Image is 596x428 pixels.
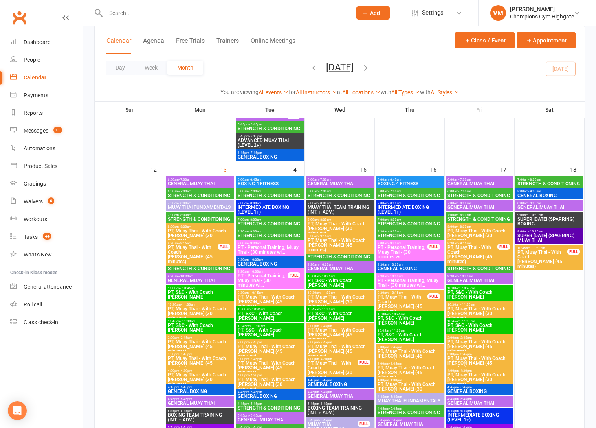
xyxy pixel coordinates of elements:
th: Sat [515,101,585,118]
button: Week [135,61,167,75]
span: 2:00pm [307,324,372,328]
span: - 10:45am [460,286,475,290]
div: Open Intercom Messenger [8,401,27,420]
span: 7:00am [377,218,442,221]
span: - 3:45pm [319,341,332,344]
div: FULL [427,293,440,299]
span: 6:00am [377,190,442,193]
span: GENERAL MUAY THAI [237,114,288,119]
span: PT, S&C - With Coach [PERSON_NAME] [447,290,512,299]
span: 3:00pm [167,352,232,356]
span: - 8:30am [319,218,331,221]
strong: for [289,89,296,95]
span: 10:45am [377,329,442,332]
span: - 6:45pm [249,123,262,126]
span: SUPER [DATE] (SPARRING) BOXING [517,217,582,226]
span: - 10:30am [528,230,543,233]
span: 9:30am [237,291,302,295]
a: All Styles [431,89,459,96]
span: BOXING 4 FITNESS [237,181,302,186]
div: Payments [24,92,48,98]
span: GENERAL BOXING [517,193,582,198]
span: PT, Muay Thai - With Coach [PERSON_NAME] (45 minutes) [167,356,232,370]
button: Free Trials [176,37,205,54]
span: Add [370,10,380,16]
span: 6:00am [237,178,302,181]
span: GENERAL MUAY THAI [447,278,512,283]
span: PT, Muay Thai - With Coach [PERSON_NAME] (45 minutes) [447,245,498,264]
span: 8:30am [377,230,442,233]
a: Tasks 44 [10,228,83,246]
span: - 2:45pm [389,345,402,349]
span: 9:30am [447,275,512,278]
span: 7:00am [377,201,442,205]
span: 8:30am [447,242,498,245]
div: 15 [360,162,374,175]
span: 3:00pm [237,357,302,361]
a: All Locations [342,89,381,96]
span: - 11:30am [321,308,335,311]
span: 10:30am [307,291,372,295]
span: STRENGTH & CONDITIONING [167,266,232,271]
span: 10:45am [307,308,372,311]
span: GENERAL BOXING [237,262,302,266]
span: - 10:45am [321,275,335,278]
span: STRENGTH & CONDITIONING [167,193,232,198]
span: - 10:30am [319,263,333,266]
div: People [24,57,40,63]
span: PT, Muay Thai - With Coach [PERSON_NAME] (45 minutes) [517,250,568,269]
span: PT, S&C - With Coach [PERSON_NAME] [307,311,372,321]
span: MUAY THAI FUNDAMENTALS [167,205,232,210]
span: PT, Muay Thai - With Coach [PERSON_NAME] (45 minutes) [237,295,302,309]
span: - 10:30am [249,258,263,262]
a: Class kiosk mode [10,314,83,331]
span: - 7:00am [389,190,401,193]
span: PT, S&C - With Coach [PERSON_NAME] [307,278,372,288]
span: 10:45am [237,324,302,328]
span: - 11:30am [181,319,195,323]
span: BOXING 4 FITNESS [377,181,442,186]
span: PT, S&C - With Coach [PERSON_NAME] [237,328,302,337]
span: PT, S&C - With Coach [PERSON_NAME] [447,323,512,332]
span: - 9:30am [389,230,401,233]
span: - 9:00am [528,190,541,193]
span: - 11:00am [181,303,195,306]
span: STRENGTH & CONDITIONING [167,217,232,221]
span: PT, S&C - With Coach [PERSON_NAME] [237,311,302,321]
div: Product Sales [24,163,57,169]
span: - 9:30am [249,230,261,233]
strong: at [337,89,342,95]
th: Wed [305,101,375,118]
span: PT, Muay Thai - With Coach [PERSON_NAME] (45 minutes) [377,295,428,314]
div: Class check-in [24,319,58,325]
span: 10:30am [447,303,512,306]
span: ADVANCED MUAY THAI (LEVEL 2+) [237,138,302,148]
span: 8:00am [517,190,582,193]
span: 7:00am [167,201,232,205]
span: - 8:00am [319,201,331,205]
span: STRENGTH & CONDITIONING [237,233,302,238]
span: 9:30am [377,291,428,295]
span: STRENGTH & CONDITIONING [237,193,302,198]
span: 9:30am [237,258,302,262]
span: PT, Muay Thai - With Coach [PERSON_NAME] (45 minutes) [377,349,442,363]
span: 6:00am [167,178,232,181]
span: STRENGTH & CONDITIONING [447,193,512,198]
th: Tue [235,101,305,118]
span: PT, S&C - With Coach [PERSON_NAME] [377,316,442,325]
span: 7:00am [447,213,512,217]
span: GENERAL MUAY THAI [307,181,372,186]
span: - 8:00am [249,218,261,221]
span: GENERAL MUAY THAI [167,181,232,186]
span: 6:00am [447,178,512,181]
a: Payments [10,87,83,104]
th: Sun [95,101,165,118]
span: - 9:30am [389,242,401,245]
span: - 10:30am [458,275,473,278]
span: 8:00am [167,225,232,229]
span: STRENGTH & CONDITIONING [377,193,442,198]
span: PT - Personal Training, Muay Thai - (30 minutes wi... [377,245,428,259]
button: Month [167,61,203,75]
div: 14 [290,162,304,175]
span: PT, Muay Thai - With Coach [PERSON_NAME] (45 minutes) [237,361,302,375]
